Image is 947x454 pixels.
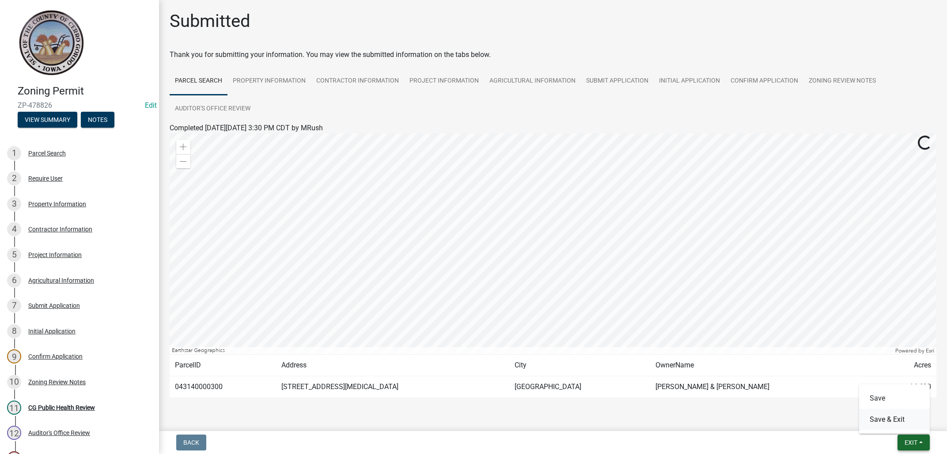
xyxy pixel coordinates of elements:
div: Initial Application [28,328,76,334]
div: 1 [7,146,21,160]
div: Thank you for submitting your information. You may view the submitted information on the tabs below. [170,49,936,60]
a: Agricultural Information [484,67,581,95]
div: Earthstar Geographics [170,347,893,354]
button: View Summary [18,112,77,128]
div: Zoning Review Notes [28,379,86,385]
div: 12 [7,426,21,440]
a: Initial Application [654,67,725,95]
a: Zoning Review Notes [803,67,881,95]
div: 2 [7,171,21,185]
a: Auditor's Office Review [170,95,256,123]
td: City [509,355,650,376]
wm-modal-confirm: Notes [81,117,114,124]
div: Require User [28,175,63,182]
a: Property Information [227,67,311,95]
td: Acres [878,355,936,376]
td: ParcelID [170,355,276,376]
div: Contractor Information [28,226,92,232]
div: 10 [7,375,21,389]
span: Back [183,439,199,446]
div: 8 [7,324,21,338]
button: Save [859,388,930,409]
div: 9 [7,349,21,363]
a: Edit [145,101,157,110]
div: Zoom out [176,154,190,168]
td: [STREET_ADDRESS][MEDICAL_DATA] [276,376,509,398]
div: Parcel Search [28,150,66,156]
td: 14.690 [878,376,936,398]
td: 043140000300 [170,376,276,398]
td: Address [276,355,509,376]
td: OwnerName [650,355,878,376]
div: 6 [7,273,21,288]
div: 7 [7,299,21,313]
a: Project Information [404,67,484,95]
button: Exit [898,435,930,450]
td: [GEOGRAPHIC_DATA] [509,376,650,398]
span: Exit [905,439,917,446]
div: 11 [7,401,21,415]
div: Powered by [893,347,936,354]
td: [PERSON_NAME] & [PERSON_NAME] [650,376,878,398]
a: Esri [926,348,934,354]
img: Cerro Gordo County, Iowa [18,9,84,76]
span: ZP-478826 [18,101,141,110]
button: Save & Exit [859,409,930,430]
button: Back [176,435,206,450]
div: 4 [7,222,21,236]
span: Completed [DATE][DATE] 3:30 PM CDT by MRush [170,124,323,132]
div: Agricultural Information [28,277,94,284]
div: Property Information [28,201,86,207]
div: CG Public Health Review [28,405,95,411]
div: Zoom in [176,140,190,154]
a: Submit Application [581,67,654,95]
div: Exit [859,384,930,434]
div: Auditor's Office Review [28,430,90,436]
a: Parcel Search [170,67,227,95]
wm-modal-confirm: Summary [18,117,77,124]
a: Contractor Information [311,67,404,95]
div: Submit Application [28,303,80,309]
h1: Submitted [170,11,250,32]
button: Notes [81,112,114,128]
div: 3 [7,197,21,211]
wm-modal-confirm: Edit Application Number [145,101,157,110]
div: Confirm Application [28,353,83,359]
h4: Zoning Permit [18,85,152,98]
div: 5 [7,248,21,262]
div: Project Information [28,252,82,258]
a: Confirm Application [725,67,803,95]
